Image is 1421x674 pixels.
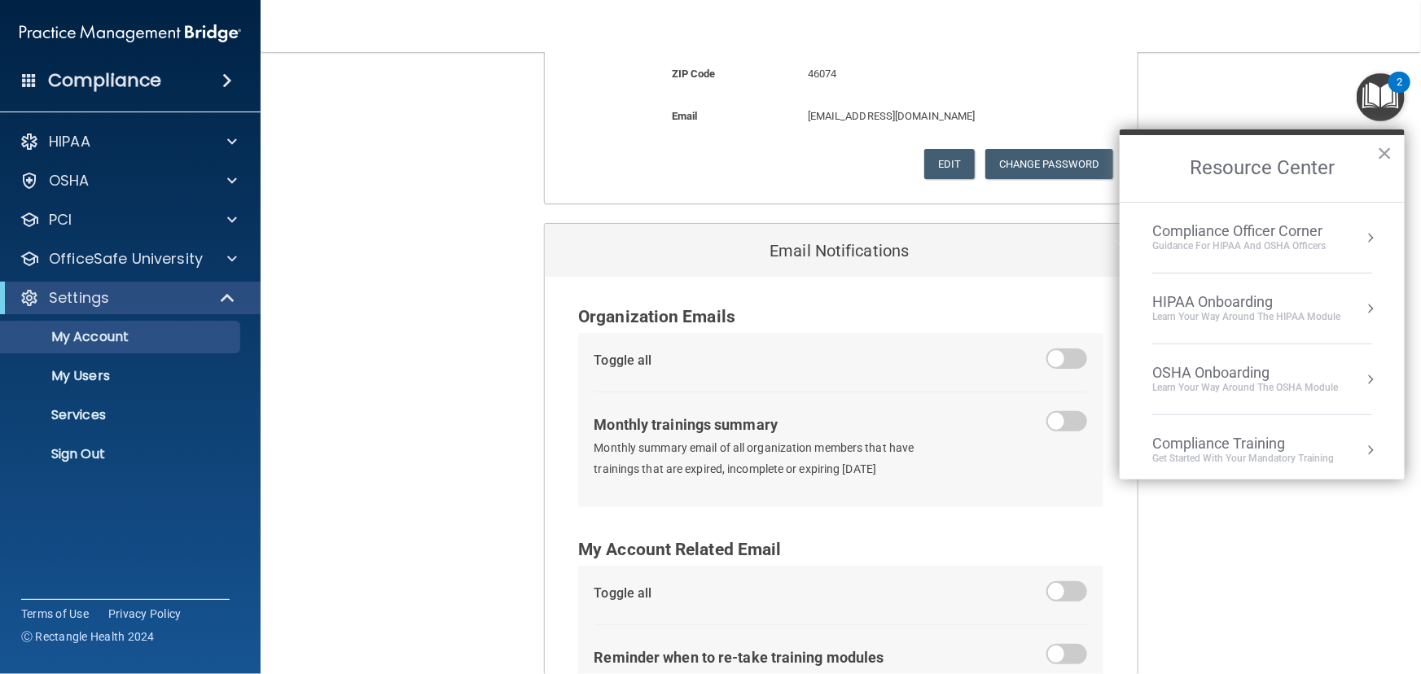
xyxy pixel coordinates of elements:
[20,17,241,50] img: PMB logo
[1152,222,1326,240] div: Compliance Officer Corner
[1357,73,1405,121] button: Open Resource Center, 2 new notifications
[11,329,233,345] p: My Account
[578,301,1103,333] div: Organization Emails
[672,68,716,80] b: ZIP Code
[21,606,89,622] a: Terms of Use
[985,149,1113,179] button: Change Password
[48,69,161,92] h4: Compliance
[557,232,1125,269] a: Email Notifications
[49,171,90,190] p: OSHA
[1152,381,1338,395] div: Learn your way around the OSHA module
[49,132,90,151] p: HIPAA
[1397,82,1402,103] div: 2
[20,288,236,308] a: Settings
[20,171,237,190] a: OSHA
[578,534,1103,566] div: My Account Related Email
[20,249,237,269] a: OfficeSafe University
[924,149,974,179] button: Edit
[11,446,233,462] p: Sign Out
[1152,310,1340,324] div: Learn Your Way around the HIPAA module
[1120,135,1405,202] h2: Resource Center
[594,644,884,671] div: Reminder when to re-take training modules
[808,107,1055,126] p: [EMAIL_ADDRESS][DOMAIN_NAME]
[49,288,109,308] p: Settings
[808,64,1055,84] p: 46074
[594,411,778,438] div: Monthly trainings summary
[1120,129,1405,479] div: Resource Center
[21,628,155,645] span: Ⓒ Rectangle Health 2024
[594,581,652,606] div: Toggle all
[20,132,237,151] a: HIPAA
[1152,239,1326,253] div: Guidance for HIPAA and OSHA Officers
[1377,140,1392,166] button: Close
[557,242,1076,260] h5: Email Notifications
[108,606,182,622] a: Privacy Policy
[49,210,72,230] p: PCI
[1152,435,1334,453] div: Compliance Training
[594,438,940,480] p: Monthly summary email of all organization members that have trainings that are expired, incomplet...
[1139,558,1401,624] iframe: Drift Widget Chat Controller
[594,348,652,373] div: Toggle all
[1152,293,1340,311] div: HIPAA Onboarding
[672,110,698,122] b: Email
[1152,364,1338,382] div: OSHA Onboarding
[49,249,203,269] p: OfficeSafe University
[11,407,233,423] p: Services
[20,210,237,230] a: PCI
[11,368,233,384] p: My Users
[1152,452,1334,466] div: Get Started with your mandatory training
